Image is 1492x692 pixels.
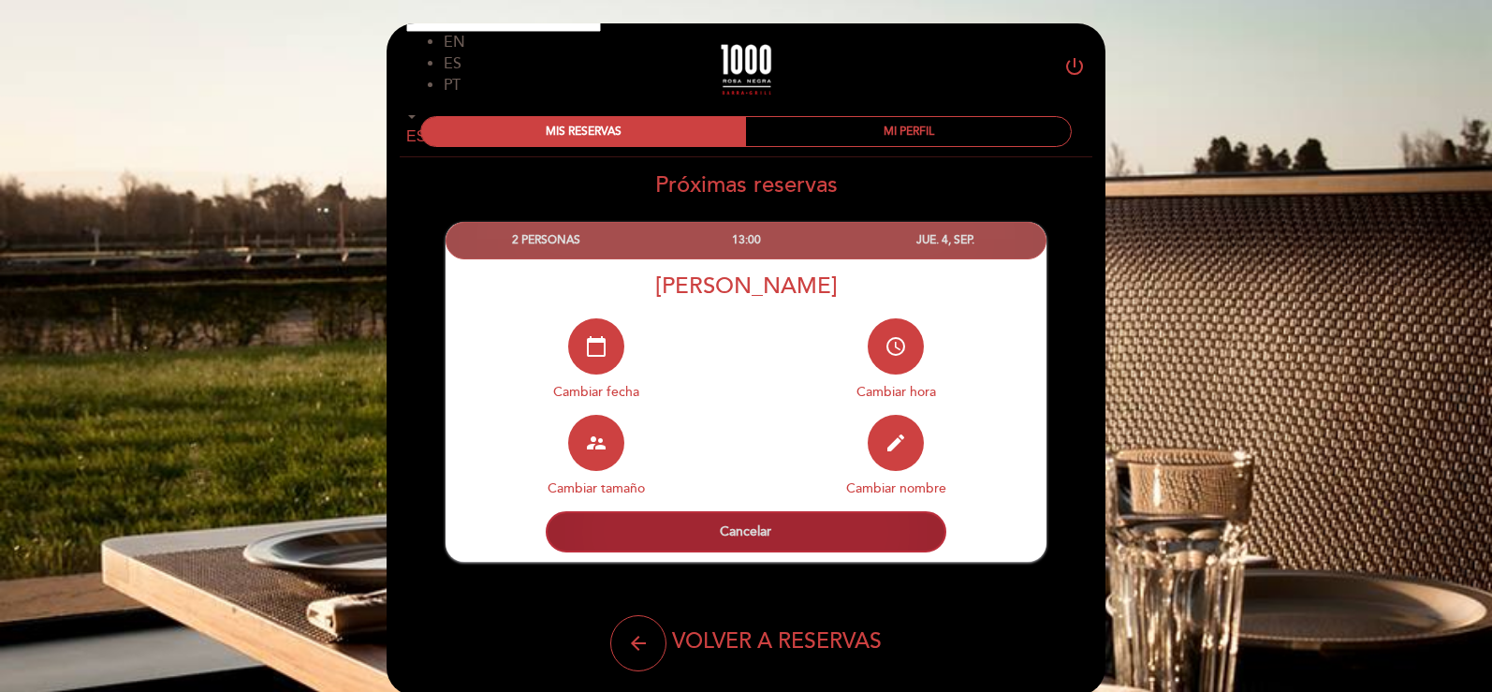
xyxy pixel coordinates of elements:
[868,415,924,471] button: edit
[885,335,907,358] i: access_time
[629,44,863,96] a: 1000 Rosa Negra
[856,384,936,400] span: Cambiar hora
[610,615,666,671] button: arrow_back
[444,33,465,52] span: EN
[444,54,461,73] span: ES
[548,480,645,496] span: Cambiar tamaño
[444,76,461,95] span: PT
[546,511,946,552] button: Cancelar
[1063,55,1086,84] button: power_settings_new
[386,171,1106,199] h2: Próximas reservas
[585,432,607,454] i: supervisor_account
[568,415,624,471] button: supervisor_account
[627,632,650,655] i: arrow_back
[421,117,746,146] div: MIS RESERVAS
[1063,55,1086,78] i: power_settings_new
[585,335,607,358] i: calendar_today
[446,272,1046,300] div: [PERSON_NAME]
[746,117,1071,146] div: MI PERFIL
[885,432,907,454] i: edit
[553,384,639,400] span: Cambiar fecha
[446,223,646,258] div: 2 PERSONAS
[646,223,845,258] div: 13:00
[846,223,1046,258] div: JUE. 4, SEP.
[568,318,624,375] button: calendar_today
[846,480,946,496] span: Cambiar nombre
[672,628,882,655] span: VOLVER A RESERVAS
[868,318,924,375] button: access_time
